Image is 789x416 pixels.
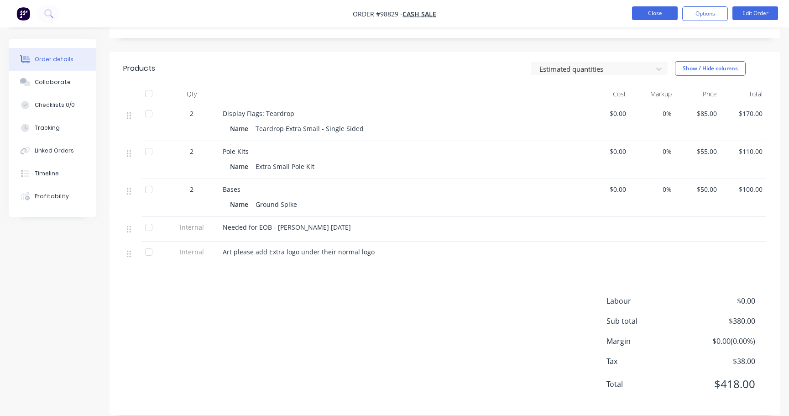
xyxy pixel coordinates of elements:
[9,139,96,162] button: Linked Orders
[35,101,75,109] div: Checklists 0/0
[633,109,672,118] span: 0%
[688,376,755,392] span: $418.00
[9,185,96,208] button: Profitability
[402,10,436,18] a: Cash Sale
[35,55,73,63] div: Order details
[675,61,746,76] button: Show / Hide columns
[9,162,96,185] button: Timeline
[688,316,755,326] span: $380.00
[123,63,155,74] div: Products
[688,295,755,306] span: $0.00
[721,85,766,103] div: Total
[252,198,301,211] div: Ground Spike
[168,222,215,232] span: Internal
[606,356,688,367] span: Tax
[190,147,193,156] span: 2
[679,184,717,194] span: $50.00
[679,147,717,156] span: $55.00
[223,185,240,194] span: Bases
[588,147,626,156] span: $0.00
[724,109,763,118] span: $170.00
[35,78,71,86] div: Collaborate
[223,223,351,232] span: Needed for EOB - [PERSON_NAME] [DATE]
[9,71,96,94] button: Collaborate
[16,7,30,21] img: Factory
[584,85,630,103] div: Cost
[633,184,672,194] span: 0%
[675,85,721,103] div: Price
[688,336,755,347] span: $0.00 ( 0.00 %)
[190,184,193,194] span: 2
[606,316,688,326] span: Sub total
[606,295,688,306] span: Labour
[588,109,626,118] span: $0.00
[606,379,688,390] span: Total
[9,48,96,71] button: Order details
[353,10,402,18] span: Order #98829 -
[223,109,294,118] span: Display Flags: Teardrop
[682,6,728,21] button: Options
[223,247,375,256] span: Art please add Extra logo under their normal logo
[630,85,675,103] div: Markup
[679,109,717,118] span: $85.00
[35,124,60,132] div: Tracking
[252,122,367,135] div: Teardrop Extra Small - Single Sided
[223,147,249,156] span: Pole Kits
[606,336,688,347] span: Margin
[633,147,672,156] span: 0%
[230,122,252,135] div: Name
[688,356,755,367] span: $38.00
[35,169,59,178] div: Timeline
[9,116,96,139] button: Tracking
[190,109,193,118] span: 2
[230,198,252,211] div: Name
[164,85,219,103] div: Qty
[724,184,763,194] span: $100.00
[632,6,678,20] button: Close
[230,160,252,173] div: Name
[588,184,626,194] span: $0.00
[35,192,69,200] div: Profitability
[168,247,215,257] span: Internal
[9,94,96,116] button: Checklists 0/0
[252,160,318,173] div: Extra Small Pole Kit
[732,6,778,20] button: Edit Order
[35,147,74,155] div: Linked Orders
[724,147,763,156] span: $110.00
